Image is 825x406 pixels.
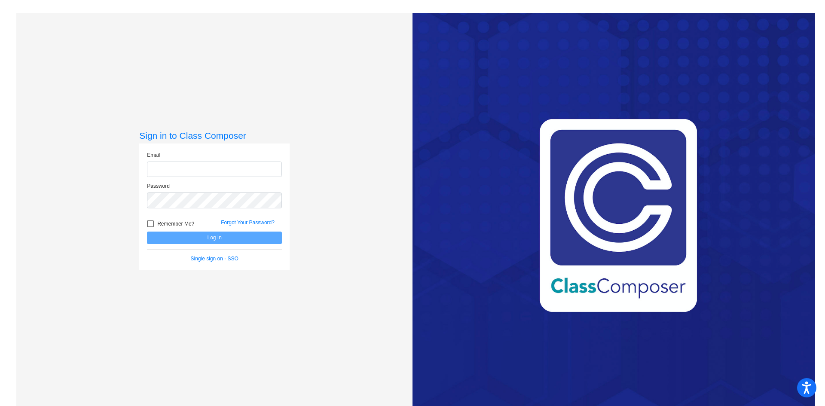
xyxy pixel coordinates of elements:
h3: Sign in to Class Composer [139,130,290,141]
a: Forgot Your Password? [221,220,275,226]
a: Single sign on - SSO [191,256,238,262]
span: Remember Me? [157,219,194,229]
button: Log In [147,232,282,244]
label: Email [147,151,160,159]
label: Password [147,182,170,190]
